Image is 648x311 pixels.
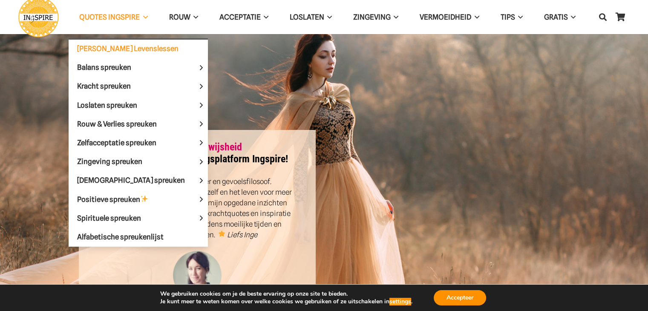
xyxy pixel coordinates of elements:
span: [DEMOGRAPHIC_DATA] spreuken [77,176,199,184]
span: Loslaten Menu [324,6,332,28]
span: Mooiste spreuken Menu [194,171,208,190]
a: Zelfacceptatie spreukenZelfacceptatie spreuken Menu [69,133,208,152]
a: QUOTES INGSPIREQUOTES INGSPIRE Menu [69,6,158,28]
span: Spirituele spreuken Menu [194,209,208,227]
span: Loslaten [290,13,324,21]
img: Inge Geertzen - schrijfster Ingspire.nl, markteer en handmassage therapeut [172,251,223,302]
a: VERMOEIDHEIDVERMOEIDHEID Menu [409,6,490,28]
a: LoslatenLoslaten Menu [279,6,343,28]
span: Kracht spreuken Menu [194,77,208,95]
span: GRATIS [544,13,568,21]
span: Rouw & Verlies spreuken Menu [194,115,208,133]
span: VERMOEIDHEID [420,13,471,21]
span: Alfabetische spreukenlijst [77,233,164,241]
span: Acceptatie [219,13,261,21]
span: Kracht spreuken [77,82,145,90]
span: Zelfacceptatie spreuken [77,138,171,147]
button: settings [389,298,411,305]
img: 🌟 [218,230,225,238]
a: Balans spreukenBalans spreuken Menu [69,58,208,77]
a: Loslaten spreukenLoslaten spreuken Menu [69,96,208,115]
a: Kracht spreukenKracht spreuken Menu [69,77,208,96]
span: Acceptatie Menu [261,6,268,28]
a: Spirituele spreukenSpirituele spreuken Menu [69,209,208,227]
span: Rouw & Verlies spreuken [77,120,171,128]
span: Zingeving Menu [391,6,398,28]
span: ROUW [169,13,190,21]
p: Je kunt meer te weten komen over welke cookies we gebruiken of ze uitschakelen in . [160,298,412,305]
a: Alfabetische spreukenlijst [69,227,208,246]
span: Balans spreuken Menu [194,58,208,77]
span: Balans spreuken [77,63,146,72]
p: We gebruiken cookies om je de beste ervaring op onze site te bieden. [160,290,412,298]
span: Loslaten spreuken [77,101,152,109]
em: Liefs Inge [227,230,257,239]
a: GRATISGRATIS Menu [533,6,586,28]
span: ROUW Menu [190,6,198,28]
span: VERMOEIDHEID Menu [471,6,479,28]
a: Zingeving spreukenZingeving spreuken Menu [69,153,208,171]
a: ZingevingZingeving Menu [343,6,409,28]
button: Accepteer [434,290,486,305]
a: Zoeken [594,6,611,28]
img: ✨ [141,195,148,202]
span: Zingeving spreuken [77,157,157,166]
a: AcceptatieAcceptatie Menu [209,6,279,28]
span: QUOTES INGSPIRE [79,13,140,21]
a: TIPSTIPS Menu [490,6,533,28]
span: Zingeving spreuken Menu [194,153,208,171]
span: Positieve spreuken ✨ Menu [194,190,208,208]
span: Zingeving [353,13,391,21]
span: GRATIS Menu [568,6,576,28]
span: Positieve spreuken [77,195,163,204]
a: ROUWROUW Menu [158,6,208,28]
a: Positieve spreuken✨Positieve spreuken ✨ Menu [69,190,208,209]
a: [DEMOGRAPHIC_DATA] spreukenMooiste spreuken Menu [69,171,208,190]
span: [PERSON_NAME] Levenslessen [77,44,179,53]
a: Rouw & Verlies spreukenRouw & Verlies spreuken Menu [69,115,208,133]
span: Zelfacceptatie spreuken Menu [194,133,208,152]
span: Loslaten spreuken Menu [194,96,208,114]
span: TIPS Menu [515,6,522,28]
a: [PERSON_NAME] Levenslessen [69,40,208,58]
span: TIPS [500,13,515,21]
span: QUOTES INGSPIRE Menu [140,6,147,28]
span: Spirituele spreuken [77,214,156,222]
